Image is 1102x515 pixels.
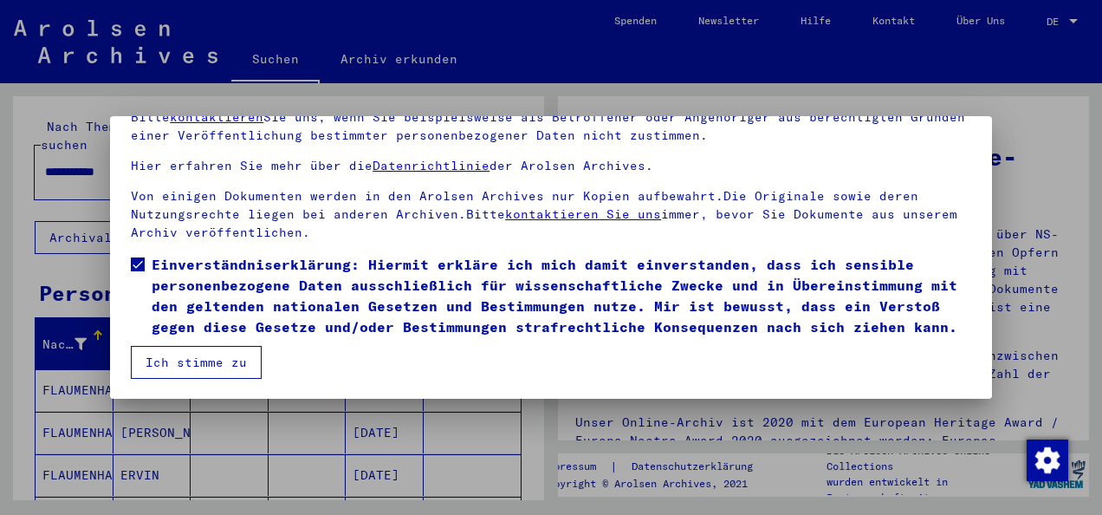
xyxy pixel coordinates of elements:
[505,206,661,222] a: kontaktieren Sie uns
[152,254,971,337] span: Einverständniserklärung: Hiermit erkläre ich mich damit einverstanden, dass ich sensible personen...
[131,108,971,145] p: Bitte Sie uns, wenn Sie beispielsweise als Betroffener oder Angehöriger aus berechtigten Gründen ...
[131,157,971,175] p: Hier erfahren Sie mehr über die der Arolsen Archives.
[170,109,263,125] a: kontaktieren
[373,158,489,173] a: Datenrichtlinie
[1027,440,1068,481] img: Zustimmung ändern
[131,187,971,242] p: Von einigen Dokumenten werden in den Arolsen Archives nur Kopien aufbewahrt.Die Originale sowie d...
[131,346,262,379] button: Ich stimme zu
